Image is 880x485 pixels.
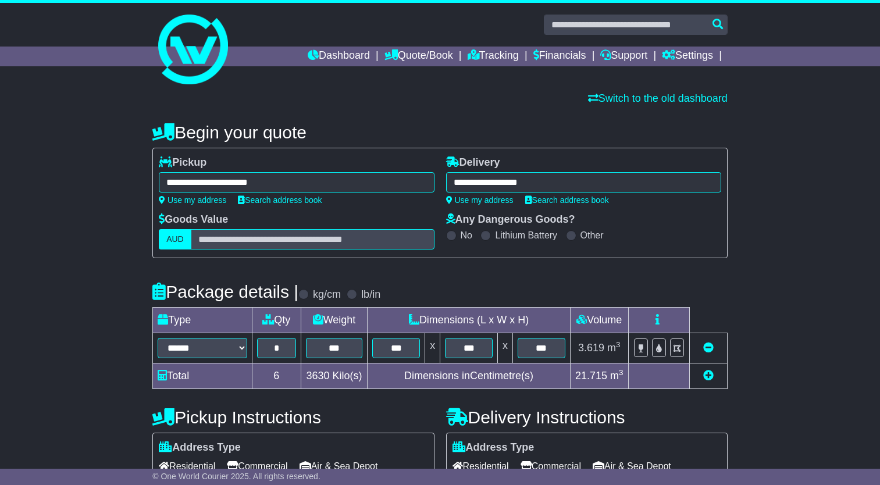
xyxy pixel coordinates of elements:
[252,308,301,333] td: Qty
[153,363,252,389] td: Total
[703,342,714,354] a: Remove this item
[152,408,434,427] h4: Pickup Instructions
[533,47,586,66] a: Financials
[578,342,604,354] span: 3.619
[446,156,500,169] label: Delivery
[159,213,228,226] label: Goods Value
[616,340,621,349] sup: 3
[588,92,728,104] a: Switch to the old dashboard
[570,308,628,333] td: Volume
[619,368,624,377] sup: 3
[361,288,380,301] label: lb/in
[384,47,453,66] a: Quote/Book
[525,195,609,205] a: Search address book
[300,457,378,475] span: Air & Sea Depot
[453,457,509,475] span: Residential
[252,363,301,389] td: 6
[227,457,287,475] span: Commercial
[152,282,298,301] h4: Package details |
[446,195,514,205] a: Use my address
[159,441,241,454] label: Address Type
[301,363,368,389] td: Kilo(s)
[446,408,728,427] h4: Delivery Instructions
[468,47,519,66] a: Tracking
[301,308,368,333] td: Weight
[593,457,671,475] span: Air & Sea Depot
[580,230,604,241] label: Other
[153,308,252,333] td: Type
[575,370,607,381] span: 21.715
[152,472,320,481] span: © One World Courier 2025. All rights reserved.
[600,47,647,66] a: Support
[306,370,329,381] span: 3630
[313,288,341,301] label: kg/cm
[495,230,557,241] label: Lithium Battery
[521,457,581,475] span: Commercial
[159,457,215,475] span: Residential
[152,123,728,142] h4: Begin your quote
[159,229,191,249] label: AUD
[159,195,226,205] a: Use my address
[446,213,575,226] label: Any Dangerous Goods?
[425,333,440,363] td: x
[662,47,713,66] a: Settings
[159,156,206,169] label: Pickup
[610,370,624,381] span: m
[368,363,570,389] td: Dimensions in Centimetre(s)
[607,342,621,354] span: m
[461,230,472,241] label: No
[703,370,714,381] a: Add new item
[497,333,512,363] td: x
[368,308,570,333] td: Dimensions (L x W x H)
[238,195,322,205] a: Search address book
[453,441,535,454] label: Address Type
[308,47,370,66] a: Dashboard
